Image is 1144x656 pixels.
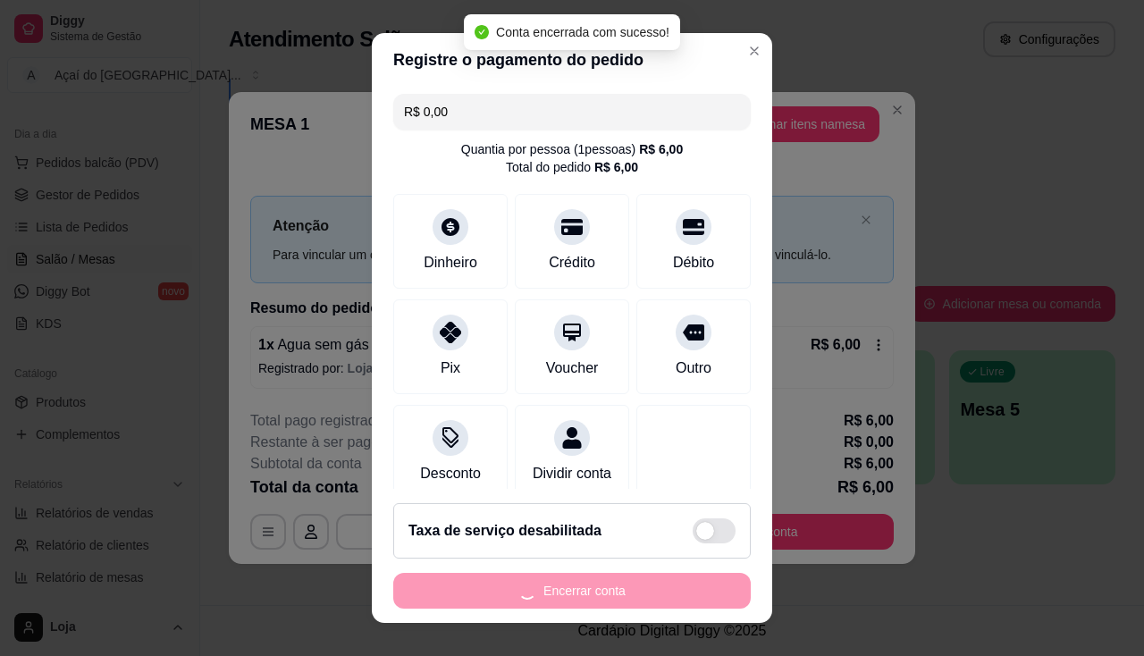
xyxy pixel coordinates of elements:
[546,357,599,379] div: Voucher
[420,463,481,484] div: Desconto
[441,357,460,379] div: Pix
[506,158,638,176] div: Total do pedido
[740,37,769,65] button: Close
[673,252,714,273] div: Débito
[533,463,611,484] div: Dividir conta
[496,25,669,39] span: Conta encerrada com sucesso!
[676,357,711,379] div: Outro
[404,94,740,130] input: Ex.: hambúrguer de cordeiro
[475,25,489,39] span: check-circle
[461,140,683,158] div: Quantia por pessoa ( 1 pessoas)
[424,252,477,273] div: Dinheiro
[408,520,601,542] h2: Taxa de serviço desabilitada
[372,33,772,87] header: Registre o pagamento do pedido
[594,158,638,176] div: R$ 6,00
[549,252,595,273] div: Crédito
[639,140,683,158] div: R$ 6,00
